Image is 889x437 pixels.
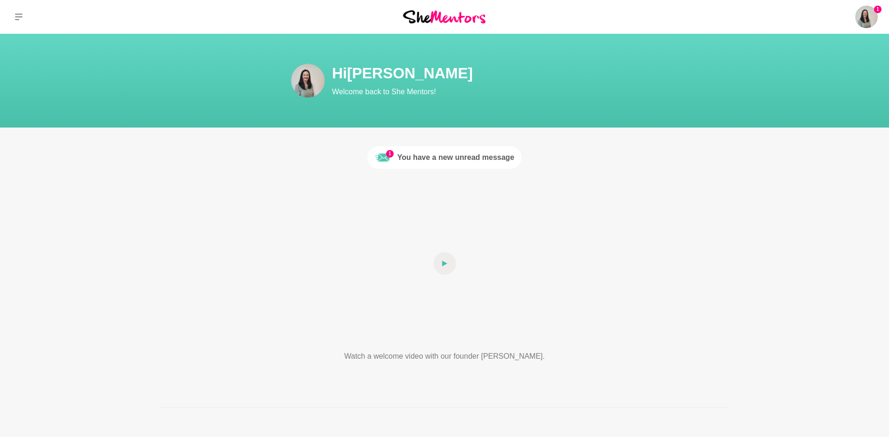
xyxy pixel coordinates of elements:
p: Welcome back to She Mentors! [332,86,670,98]
a: 1Unread messageYou have a new unread message [367,146,522,169]
p: Watch a welcome video with our founder [PERSON_NAME]. [310,351,580,362]
img: Unread message [375,150,390,165]
div: You have a new unread message [397,152,515,163]
h1: Hi [PERSON_NAME] [332,64,670,83]
span: 1 [874,6,882,13]
a: Fiona Spink1 [855,6,878,28]
img: Fiona Spink [855,6,878,28]
span: 1 [386,150,394,158]
img: Fiona Spink [291,64,325,98]
img: She Mentors Logo [403,10,486,23]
